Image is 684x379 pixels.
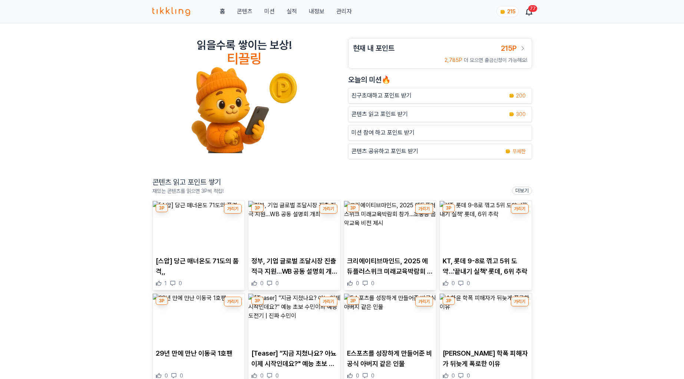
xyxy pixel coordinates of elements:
span: 0 [356,280,359,287]
button: 가리기 [511,204,529,214]
img: 송하윤 학폭 피해자가 뒤늦게 폭로한 이유 [440,294,532,346]
p: KT, 롯데 9-8로 꺾고 5위 도약…'끝내기 실책' 롯데, 6위 추락 [443,256,529,277]
span: 300 [516,111,526,118]
a: 콘텐츠 [237,7,252,16]
button: 친구초대하고 포인트 받기 coin 200 [348,88,532,103]
a: coin 215 [496,6,517,17]
div: 3P 가리기 [스압] 당근 매너온도 71도의 품격,, [스압] 당근 매너온도 71도의 품격,, 1 0 [152,201,245,290]
a: 관리자 [336,7,352,16]
img: coin [505,148,511,154]
span: 1 [165,280,167,287]
button: 가리기 [224,297,242,306]
button: 가리기 [511,297,529,306]
img: [스압] 당근 매너온도 71도의 품격,, [153,201,245,253]
span: 215 [507,9,515,14]
div: 3P [251,297,264,305]
img: E스포츠를 성장하게 만들어준 비공식 아버지 같은 인물 [344,294,436,346]
p: 친구초대하고 포인트 받기 [351,91,412,100]
a: 콘텐츠 읽고 포인트 받기 coin 300 [348,106,532,122]
div: 77 [528,5,537,12]
div: 3P [443,204,455,212]
div: 3P 가리기 KT, 롯데 9-8로 꺾고 5위 도약…'끝내기 실책' 롯데, 6위 추락 KT, 롯데 9-8로 꺾고 5위 도약…'끝내기 실책' 롯데, 6위 추락 0 0 [439,201,532,290]
p: 미션 참여 하고 포인트 받기 [351,128,414,137]
img: coin [509,93,515,99]
div: 3P 가리기 정부, 기업 글로벌 조달시장 진출 적극 지원…WB 공동 설명회 개최 정부, 기업 글로벌 조달시장 진출 적극 지원…WB 공동 설명회 개최 0 0 [248,201,341,290]
h3: 현재 내 포인트 [353,43,394,53]
img: 정부, 기업 글로벌 조달시장 진출 적극 지원…WB 공동 설명회 개최 [248,201,340,253]
a: 더보기 [512,187,532,195]
span: 200 [516,92,526,99]
p: 콘텐츠 공유하고 포인트 받기 [351,147,418,156]
img: 티끌링 [152,7,191,16]
h2: 콘텐츠 읽고 포인트 쌓기 [152,177,224,187]
span: 2,785P [445,57,462,63]
img: coin [509,111,515,117]
button: 가리기 [320,204,337,214]
button: 미션 참여 하고 포인트 받기 [348,125,532,141]
h2: 읽을수록 쌓이는 보상! [197,38,292,52]
img: 29년 만에 만난 이동국 1호팬 [153,294,245,346]
button: 가리기 [320,297,337,306]
span: 0 [179,280,182,287]
button: 가리기 [224,204,242,214]
h2: 오늘의 미션🔥 [348,75,532,85]
button: 가리기 [415,297,433,306]
div: 3P [443,297,455,305]
img: 크리에이티브마인드, 2025 에듀플러스위크 미래교육박람회 참가…초중등 음악교육 비전 제시 [344,201,436,253]
h4: 티끌링 [227,52,261,66]
p: 재밌는 콘텐츠를 읽으면 3P씩 적립! [152,187,224,195]
span: 무제한 [512,148,526,155]
button: 미션 [264,7,275,16]
span: 0 [260,280,264,287]
p: [PERSON_NAME] 학폭 피해자가 뒤늦게 폭로한 이유 [443,348,529,369]
span: 215P [501,44,517,53]
div: 3P 가리기 크리에이티브마인드, 2025 에듀플러스위크 미래교육박람회 참가…초중등 음악교육 비전 제시 크리에이티브마인드, 2025 에듀플러스위크 미래교육박람회 참가…초중등 음... [344,201,436,290]
div: 3P [156,297,168,305]
a: 홈 [220,7,225,16]
div: 3P [347,204,359,212]
p: 크리에이티브마인드, 2025 에듀플러스위크 미래교육박람회 참가…초중등 음악교육 비전 제시 [347,256,433,277]
a: 콘텐츠 공유하고 포인트 받기 coin 무제한 [348,144,532,159]
p: 정부, 기업 글로벌 조달시장 진출 적극 지원…WB 공동 설명회 개최 [251,256,337,277]
p: [Teaser] ”지금 지쳤나요? 아뇨 이제 시작인데요?" 예능 초보 수민이의 예능 도전기 | 진짜 수민이 [251,348,337,369]
a: 77 [526,7,532,16]
img: [Teaser] ”지금 지쳤나요? 아뇨 이제 시작인데요?" 예능 초보 수민이의 예능 도전기 | 진짜 수민이 [248,294,340,346]
span: 더 모으면 출금신청이 가능해요! [464,57,527,63]
span: 0 [275,280,279,287]
a: 실적 [287,7,297,16]
span: 0 [467,280,470,287]
a: 내정보 [309,7,324,16]
div: 3P [347,297,359,305]
img: coin [500,9,506,15]
button: 가리기 [415,204,433,214]
p: E스포츠를 성장하게 만들어준 비공식 아버지 같은 인물 [347,348,433,369]
p: 콘텐츠 읽고 포인트 받기 [351,110,408,119]
p: 29년 만에 만난 이동국 1호팬 [156,348,242,359]
span: 0 [452,280,455,287]
p: [스압] 당근 매너온도 71도의 품격,, [156,256,242,277]
img: KT, 롯데 9-8로 꺾고 5위 도약…'끝내기 실책' 롯데, 6위 추락 [440,201,532,253]
img: tikkling_character [191,66,298,153]
a: 215P [501,43,527,53]
div: 3P [251,204,264,212]
span: 0 [371,280,374,287]
div: 3P [156,204,168,212]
